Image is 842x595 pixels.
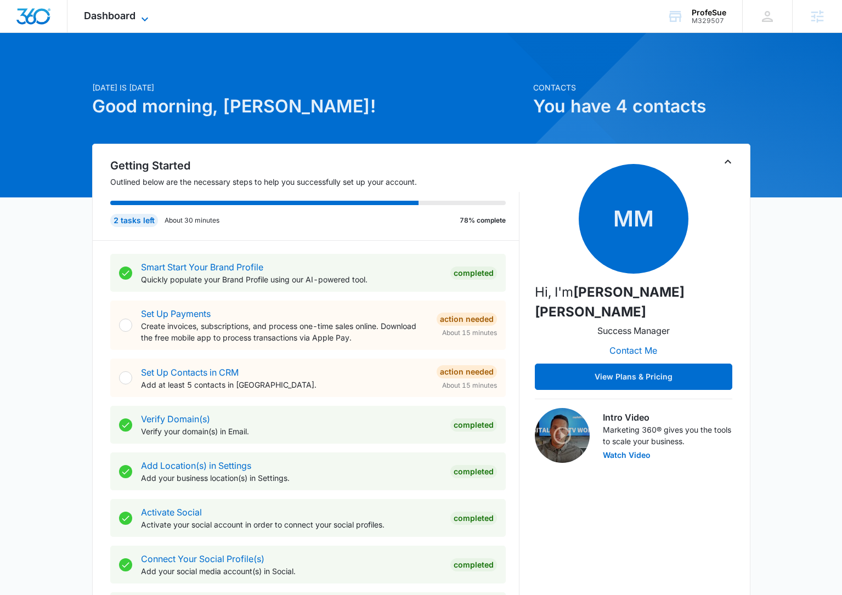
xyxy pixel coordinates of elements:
[533,93,750,120] h1: You have 4 contacts
[437,365,497,378] div: Action Needed
[533,82,750,93] p: Contacts
[721,155,734,168] button: Toggle Collapse
[141,519,442,530] p: Activate your social account in order to connect your social profiles.
[141,413,210,424] a: Verify Domain(s)
[535,408,590,463] img: Intro Video
[141,460,251,471] a: Add Location(s) in Settings
[141,379,428,390] p: Add at least 5 contacts in [GEOGRAPHIC_DATA].
[141,308,211,319] a: Set Up Payments
[141,565,442,577] p: Add your social media account(s) in Social.
[92,82,527,93] p: [DATE] is [DATE]
[535,364,732,390] button: View Plans & Pricing
[450,418,497,432] div: Completed
[603,411,732,424] h3: Intro Video
[141,507,202,518] a: Activate Social
[597,324,670,337] p: Success Manager
[141,262,263,273] a: Smart Start Your Brand Profile
[442,328,497,338] span: About 15 minutes
[110,176,519,188] p: Outlined below are the necessary steps to help you successfully set up your account.
[450,558,497,571] div: Completed
[141,426,442,437] p: Verify your domain(s) in Email.
[442,381,497,390] span: About 15 minutes
[141,472,442,484] p: Add your business location(s) in Settings.
[437,313,497,326] div: Action Needed
[450,512,497,525] div: Completed
[460,216,506,225] p: 78% complete
[535,282,732,322] p: Hi, I'm
[110,157,519,174] h2: Getting Started
[141,320,428,343] p: Create invoices, subscriptions, and process one-time sales online. Download the free mobile app t...
[84,10,135,21] span: Dashboard
[603,451,651,459] button: Watch Video
[598,337,668,364] button: Contact Me
[692,17,726,25] div: account id
[92,93,527,120] h1: Good morning, [PERSON_NAME]!
[450,465,497,478] div: Completed
[141,553,264,564] a: Connect Your Social Profile(s)
[579,164,688,274] span: MM
[110,214,158,227] div: 2 tasks left
[450,267,497,280] div: Completed
[535,284,685,320] strong: [PERSON_NAME] [PERSON_NAME]
[692,8,726,17] div: account name
[165,216,219,225] p: About 30 minutes
[141,367,239,378] a: Set Up Contacts in CRM
[603,424,732,447] p: Marketing 360® gives you the tools to scale your business.
[141,274,442,285] p: Quickly populate your Brand Profile using our AI-powered tool.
